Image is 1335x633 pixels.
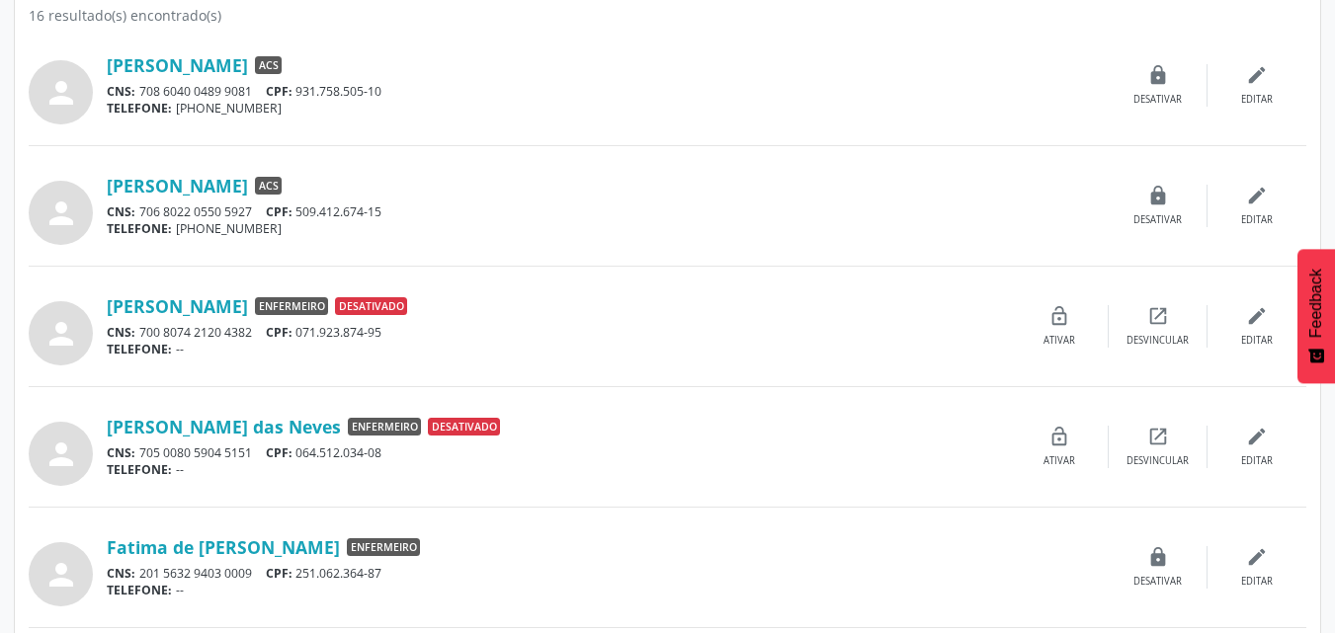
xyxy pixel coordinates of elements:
[1133,93,1182,107] div: Desativar
[107,220,1109,237] div: [PHONE_NUMBER]
[255,177,282,195] span: ACS
[1241,575,1273,589] div: Editar
[43,557,79,593] i: person
[29,5,1306,26] div: 16 resultado(s) encontrado(s)
[1241,93,1273,107] div: Editar
[107,203,1109,220] div: 706 8022 0550 5927 509.412.674-15
[1147,64,1169,86] i: lock
[43,75,79,111] i: person
[43,196,79,231] i: person
[347,538,420,556] span: Enfermeiro
[107,416,341,437] a: [PERSON_NAME] das Neves
[107,100,1109,117] div: [PHONE_NUMBER]
[107,83,1109,100] div: 708 6040 0489 9081 931.758.505-10
[1246,546,1268,568] i: edit
[1126,454,1189,468] div: Desvincular
[107,324,135,341] span: CNS:
[1133,575,1182,589] div: Desativar
[107,54,248,76] a: [PERSON_NAME]
[107,536,340,558] a: Fatima de [PERSON_NAME]
[1147,546,1169,568] i: lock
[1043,334,1075,348] div: Ativar
[107,100,172,117] span: TELEFONE:
[1307,269,1325,338] span: Feedback
[1297,249,1335,383] button: Feedback - Mostrar pesquisa
[1147,426,1169,447] i: open_in_new
[1147,305,1169,327] i: open_in_new
[1133,213,1182,227] div: Desativar
[1241,454,1273,468] div: Editar
[107,582,172,598] span: TELEFONE:
[266,565,292,582] span: CPF:
[1246,426,1268,447] i: edit
[107,444,1010,461] div: 705 0080 5904 5151 064.512.034-08
[266,83,292,100] span: CPF:
[107,203,135,220] span: CNS:
[1246,64,1268,86] i: edit
[255,56,282,74] span: ACS
[1241,213,1273,227] div: Editar
[255,297,328,315] span: Enfermeiro
[1126,334,1189,348] div: Desvincular
[1048,426,1070,447] i: lock_open
[107,565,1109,582] div: 201 5632 9403 0009 251.062.364-87
[335,297,407,315] span: Desativado
[107,220,172,237] span: TELEFONE:
[43,436,79,472] i: person
[43,316,79,352] i: person
[428,418,500,435] span: Desativado
[1246,185,1268,206] i: edit
[1241,334,1273,348] div: Editar
[107,461,172,478] span: TELEFONE:
[1048,305,1070,327] i: lock_open
[107,175,248,197] a: [PERSON_NAME]
[107,341,1010,357] div: --
[107,461,1010,478] div: --
[107,324,1010,341] div: 700 8074 2120 4382 071.923.874-95
[1147,185,1169,206] i: lock
[266,203,292,220] span: CPF:
[266,444,292,461] span: CPF:
[107,341,172,357] span: TELEFONE:
[107,565,135,582] span: CNS:
[348,418,421,435] span: Enfermeiro
[107,83,135,100] span: CNS:
[1043,454,1075,468] div: Ativar
[107,582,1109,598] div: --
[107,444,135,461] span: CNS:
[266,324,292,341] span: CPF:
[1246,305,1268,327] i: edit
[107,295,248,317] a: [PERSON_NAME]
